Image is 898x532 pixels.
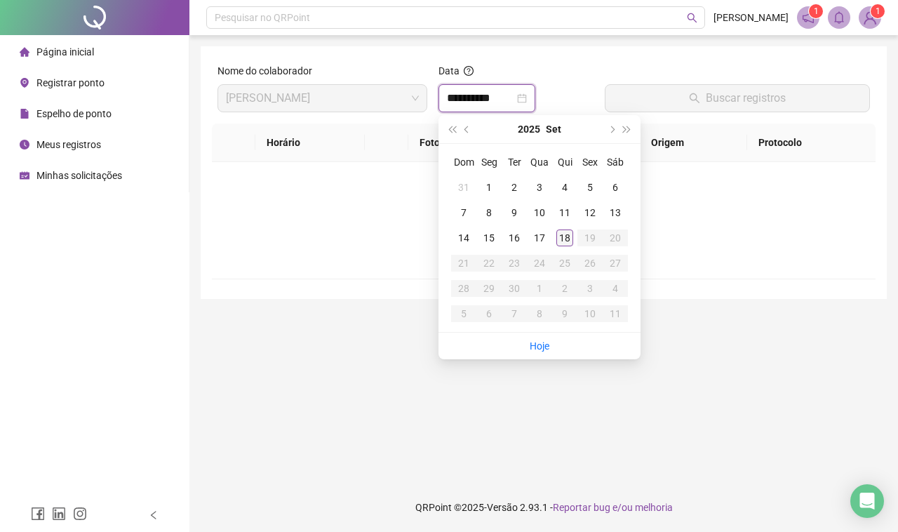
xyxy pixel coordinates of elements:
div: 19 [582,230,598,246]
div: 4 [556,179,573,196]
div: 8 [481,204,497,221]
td: 2025-09-10 [527,200,552,225]
div: 18 [556,230,573,246]
td: 2025-09-22 [476,251,502,276]
div: 24 [531,255,548,272]
div: 7 [455,204,472,221]
div: 15 [481,230,497,246]
div: 29 [481,280,497,297]
th: Seg [476,149,502,175]
div: 9 [506,204,523,221]
div: 26 [582,255,598,272]
div: 31 [455,179,472,196]
button: next-year [603,115,619,143]
div: 28 [455,280,472,297]
td: 2025-10-05 [451,301,476,326]
td: 2025-09-25 [552,251,577,276]
div: 13 [607,204,624,221]
sup: 1 [809,4,823,18]
div: 11 [556,204,573,221]
div: 10 [582,305,598,322]
span: question-circle [464,66,474,76]
span: file [20,109,29,119]
span: environment [20,78,29,88]
td: 2025-09-17 [527,225,552,251]
div: 27 [607,255,624,272]
td: 2025-08-31 [451,175,476,200]
button: year panel [518,115,540,143]
td: 2025-09-30 [502,276,527,301]
th: Protocolo [747,124,876,162]
th: Ter [502,149,527,175]
th: Qui [552,149,577,175]
td: 2025-10-02 [552,276,577,301]
div: 30 [506,280,523,297]
span: [PERSON_NAME] [713,10,789,25]
span: Meus registros [36,139,101,150]
div: 10 [531,204,548,221]
th: Dom [451,149,476,175]
td: 2025-09-26 [577,251,603,276]
span: Página inicial [36,46,94,58]
td: 2025-09-05 [577,175,603,200]
td: 2025-09-13 [603,200,628,225]
span: linkedin [52,507,66,521]
td: 2025-09-15 [476,225,502,251]
div: 14 [455,230,472,246]
th: Horário [255,124,364,162]
div: 9 [556,305,573,322]
th: Origem [640,124,747,162]
div: 8 [531,305,548,322]
div: Não há dados [229,230,859,245]
td: 2025-09-04 [552,175,577,200]
div: 3 [582,280,598,297]
div: 23 [506,255,523,272]
div: 20 [607,230,624,246]
div: 1 [481,179,497,196]
td: 2025-09-03 [527,175,552,200]
td: 2025-09-21 [451,251,476,276]
div: Open Intercom Messenger [850,484,884,518]
span: Versão [487,502,518,513]
div: 7 [506,305,523,322]
div: 5 [582,179,598,196]
td: 2025-09-14 [451,225,476,251]
th: Foto [408,124,491,162]
td: 2025-09-12 [577,200,603,225]
div: 2 [556,280,573,297]
td: 2025-09-28 [451,276,476,301]
span: Espelho de ponto [36,108,112,119]
img: 91368 [859,7,880,28]
td: 2025-09-24 [527,251,552,276]
button: month panel [546,115,561,143]
td: 2025-09-09 [502,200,527,225]
td: 2025-09-16 [502,225,527,251]
div: 16 [506,230,523,246]
span: clock-circle [20,140,29,149]
span: bell [833,11,845,24]
td: 2025-09-06 [603,175,628,200]
div: 2 [506,179,523,196]
div: 22 [481,255,497,272]
span: left [149,510,159,520]
sup: Atualize o seu contato no menu Meus Dados [871,4,885,18]
div: 17 [531,230,548,246]
label: Nome do colaborador [217,63,321,79]
div: 12 [582,204,598,221]
td: 2025-09-23 [502,251,527,276]
th: Qua [527,149,552,175]
span: Data [438,65,460,77]
button: super-next-year [619,115,635,143]
button: super-prev-year [444,115,460,143]
span: Reportar bug e/ou melhoria [553,502,673,513]
div: 25 [556,255,573,272]
td: 2025-10-07 [502,301,527,326]
button: prev-year [460,115,475,143]
td: 2025-10-10 [577,301,603,326]
td: 2025-09-20 [603,225,628,251]
td: 2025-10-01 [527,276,552,301]
th: Sex [577,149,603,175]
td: 2025-09-11 [552,200,577,225]
footer: QRPoint © 2025 - 2.93.1 - [189,483,898,532]
div: 11 [607,305,624,322]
